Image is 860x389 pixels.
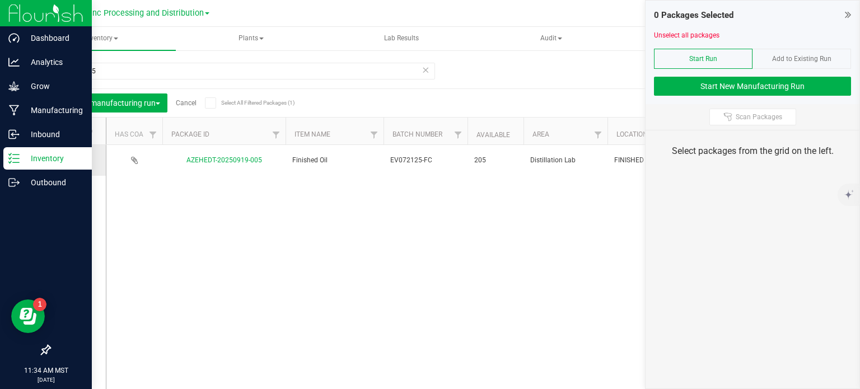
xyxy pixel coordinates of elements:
p: Analytics [20,55,87,69]
span: Finished Oil [292,155,377,166]
p: Inbound [20,128,87,141]
span: Globe Farmacy Inc Processing and Distribution [32,8,204,18]
input: Search Package ID, Item Name, SKU, Lot or Part Number... [49,63,435,79]
p: Outbound [20,176,87,189]
inline-svg: Inbound [8,129,20,140]
th: Has COA [106,118,162,145]
button: Scan Packages [709,109,796,125]
span: Clear [422,63,429,77]
inline-svg: Dashboard [8,32,20,44]
a: Filter [267,125,286,144]
a: Unselect all packages [654,31,719,39]
p: [DATE] [5,376,87,384]
a: Filter [589,125,607,144]
a: Available [476,131,510,139]
span: 205 [474,155,517,166]
a: Plants [177,27,326,50]
span: Scan Packages [736,113,782,121]
iframe: Resource center [11,299,45,333]
span: Start Run [689,55,717,63]
a: Inventory Counts [627,27,775,50]
a: Item Name [295,130,330,138]
a: Lab Results [327,27,476,50]
span: Plants [177,27,325,50]
span: Add to Existing Run [772,55,831,63]
inline-svg: Inventory [8,153,20,164]
span: EV072125-FC [390,155,461,166]
a: Package ID [171,130,209,138]
a: Inventory [27,27,176,50]
p: Inventory [20,152,87,165]
p: Dashboard [20,31,87,45]
a: Batch Number [392,130,442,138]
a: AZEHEDT-20250919-005 [186,156,262,164]
span: Lab Results [369,34,434,43]
div: Select packages from the grid on the left. [660,144,845,158]
a: Cancel [176,99,197,107]
a: Filter [144,125,162,144]
inline-svg: Outbound [8,177,20,188]
inline-svg: Grow [8,81,20,92]
span: Select All Filtered Packages (1) [221,100,277,106]
p: Grow [20,79,87,93]
inline-svg: Manufacturing [8,105,20,116]
a: Area [532,130,549,138]
span: FINISHED OIL [614,155,685,166]
a: Filter [449,125,468,144]
iframe: Resource center unread badge [33,298,46,311]
button: Start New Manufacturing Run [654,77,851,96]
inline-svg: Analytics [8,57,20,68]
span: Distillation Lab [530,155,601,166]
p: 11:34 AM MST [5,365,87,376]
button: Add to manufacturing run [58,93,167,113]
a: Filter [365,125,384,144]
a: Audit [476,27,625,50]
span: Add to manufacturing run [66,99,160,107]
a: Location [616,130,648,138]
span: Audit [477,27,625,50]
p: Manufacturing [20,104,87,117]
